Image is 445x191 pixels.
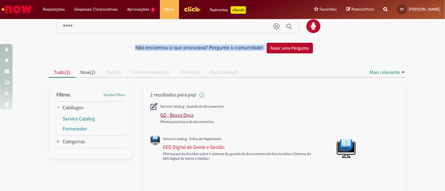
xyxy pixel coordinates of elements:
[351,6,374,12] span: Rascunhos
[231,6,246,14] p: +GenAi
[346,7,374,12] a: Rascunhos
[127,6,149,12] span: Aprovações
[184,4,201,14] img: click_logo_yellow_360x200.png
[400,7,404,11] span: CF
[1,3,33,16] img: ServiceNow
[43,6,65,12] span: Requisições
[165,6,174,12] span: More
[151,7,155,12] span: 1
[210,6,246,14] div: Padroniza
[320,6,337,12] span: Favoritos
[267,43,313,53] button: Fazer uma Pergunta
[409,7,440,12] span: [PERSON_NAME]
[74,6,118,12] span: Despesas Corporativas
[136,45,263,51] h2: Não encontrou o que procurava? Pergunte à comunidade!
